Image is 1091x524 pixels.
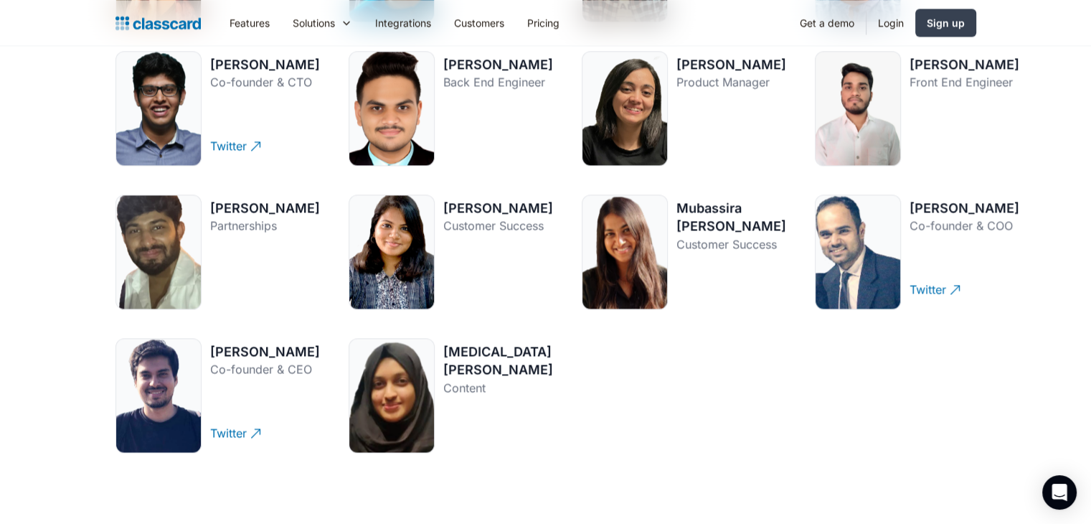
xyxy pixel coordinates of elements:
[210,126,320,166] a: Twitter
[443,217,553,234] div: Customer Success
[210,55,320,73] div: [PERSON_NAME]
[866,6,915,39] a: Login
[443,73,553,90] div: Back End Engineer
[210,360,320,378] div: Co-founder & CEO
[443,55,553,73] div: [PERSON_NAME]
[210,73,320,90] div: Co-founder & CTO
[218,6,281,39] a: Features
[443,379,553,396] div: Content
[281,6,364,39] div: Solutions
[210,199,320,217] div: [PERSON_NAME]
[210,413,247,441] div: Twitter
[910,270,1019,309] a: Twitter
[910,199,1019,217] div: [PERSON_NAME]
[443,342,553,378] div: [MEDICAL_DATA][PERSON_NAME]
[443,199,553,217] div: [PERSON_NAME]
[443,6,516,39] a: Customers
[210,217,320,234] div: Partnerships
[676,55,786,73] div: [PERSON_NAME]
[910,270,946,298] div: Twitter
[1042,475,1077,510] div: Open Intercom Messenger
[676,199,786,235] div: Mubassira [PERSON_NAME]
[210,413,320,453] a: Twitter
[516,6,571,39] a: Pricing
[788,6,866,39] a: Get a demo
[210,342,320,360] div: [PERSON_NAME]
[910,55,1019,73] div: [PERSON_NAME]
[910,217,1019,234] div: Co-founder & COO
[915,9,976,37] a: Sign up
[115,13,201,33] a: home
[364,6,443,39] a: Integrations
[210,126,247,154] div: Twitter
[927,15,965,30] div: Sign up
[676,235,786,253] div: Customer Success
[910,73,1019,90] div: Front End Engineer
[676,73,786,90] div: Product Manager
[293,15,335,30] div: Solutions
